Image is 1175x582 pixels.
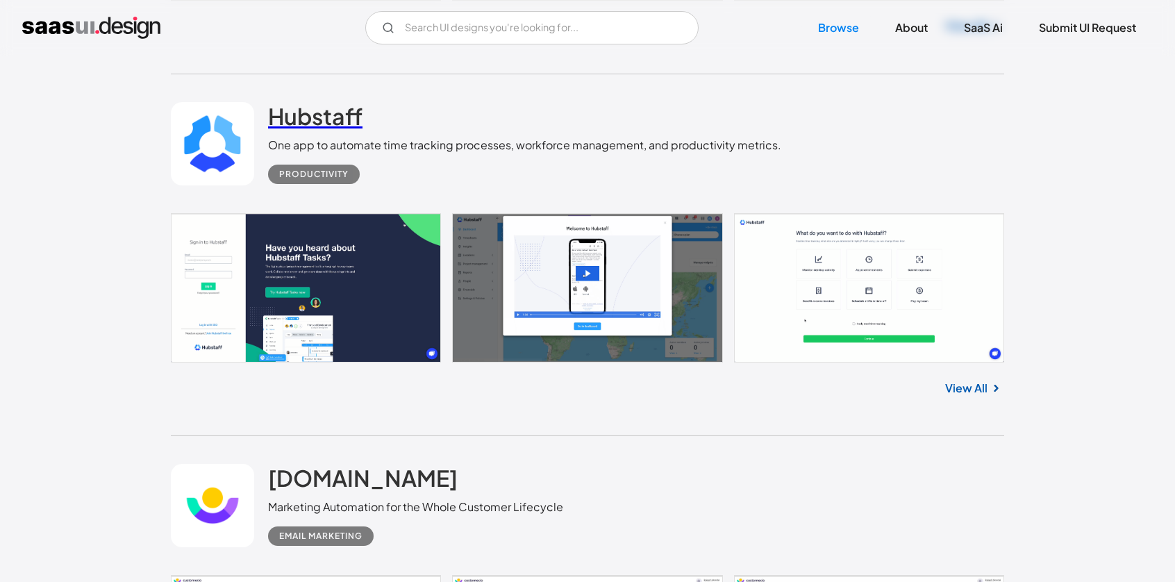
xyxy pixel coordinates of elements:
div: Email Marketing [279,528,362,544]
a: SaaS Ai [947,13,1019,43]
a: About [878,13,944,43]
a: Hubstaff [268,102,362,137]
h2: Hubstaff [268,102,362,130]
h2: [DOMAIN_NAME] [268,464,458,492]
a: home [22,17,160,39]
input: Search UI designs you're looking for... [365,11,699,44]
a: View All [945,380,987,397]
a: Browse [801,13,876,43]
a: Submit UI Request [1022,13,1153,43]
div: Productivity [279,166,349,183]
div: One app to automate time tracking processes, workforce management, and productivity metrics. [268,137,781,153]
div: Marketing Automation for the Whole Customer Lifecycle [268,499,563,515]
a: [DOMAIN_NAME] [268,464,458,499]
form: Email Form [365,11,699,44]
